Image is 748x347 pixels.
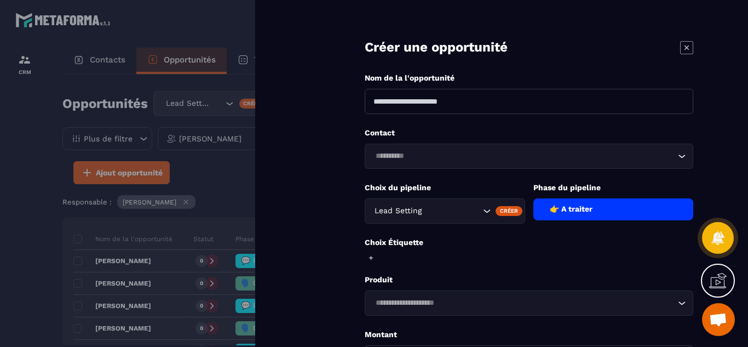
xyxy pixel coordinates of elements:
[365,144,693,169] div: Search for option
[365,275,693,285] p: Produit
[365,291,693,316] div: Search for option
[533,183,694,193] p: Phase du pipeline
[372,297,675,309] input: Search for option
[365,198,525,224] div: Search for option
[372,205,424,217] span: Lead Setting
[702,303,735,336] div: Ouvrir le chat
[496,206,522,216] div: Créer
[365,128,693,138] p: Contact
[365,38,508,56] p: Créer une opportunité
[365,73,693,83] p: Nom de la l'opportunité
[365,329,693,340] p: Montant
[365,183,525,193] p: Choix du pipeline
[372,150,675,162] input: Search for option
[365,237,693,248] p: Choix Étiquette
[424,205,480,217] input: Search for option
